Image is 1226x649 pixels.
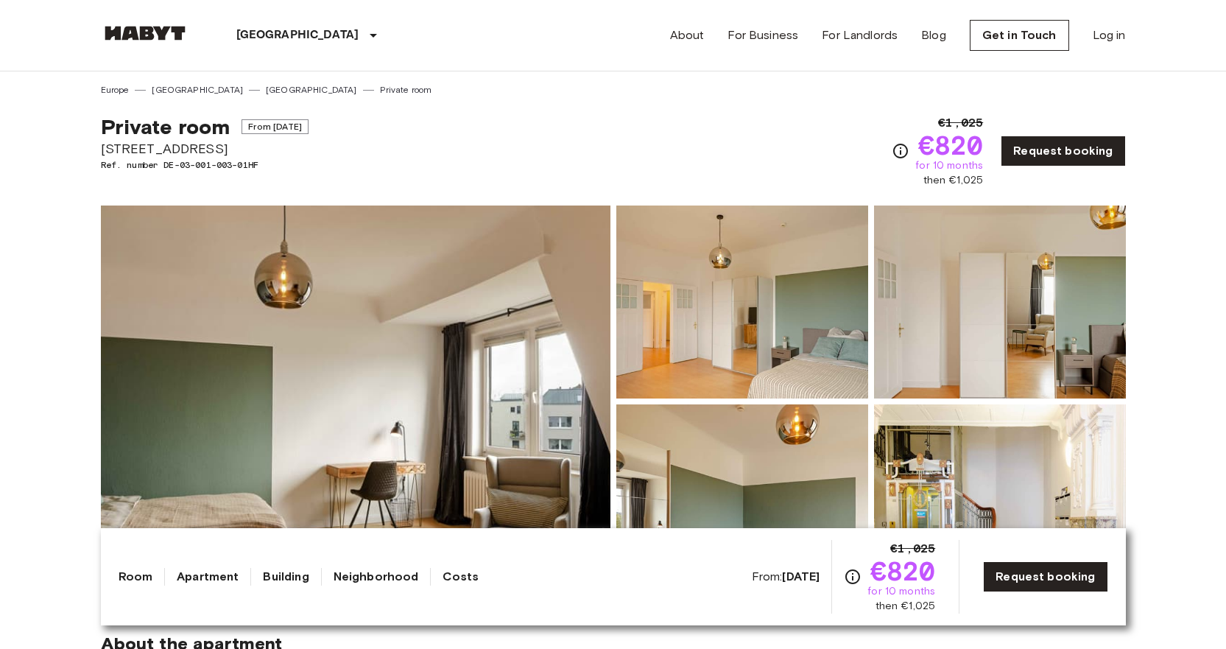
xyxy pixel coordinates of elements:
[923,173,984,188] span: then €1,025
[616,206,868,399] img: Picture of unit DE-03-001-003-01HF
[938,114,983,132] span: €1,025
[983,561,1107,592] a: Request booking
[782,569,820,583] b: [DATE]
[101,139,309,158] span: [STREET_ADDRESS]
[870,558,936,584] span: €820
[670,27,705,44] a: About
[101,206,610,597] img: Marketing picture of unit DE-03-001-003-01HF
[1001,136,1125,166] a: Request booking
[101,26,189,41] img: Habyt
[890,540,935,558] span: €1,025
[266,83,357,97] a: [GEOGRAPHIC_DATA]
[876,599,936,614] span: then €1,025
[918,132,984,158] span: €820
[874,404,1126,597] img: Picture of unit DE-03-001-003-01HF
[1093,27,1126,44] a: Log in
[101,158,309,172] span: Ref. number DE-03-001-003-01HF
[867,584,935,599] span: for 10 months
[970,20,1069,51] a: Get in Touch
[728,27,798,44] a: For Business
[236,27,359,44] p: [GEOGRAPHIC_DATA]
[242,119,309,134] span: From [DATE]
[380,83,432,97] a: Private room
[443,568,479,586] a: Costs
[101,114,230,139] span: Private room
[334,568,419,586] a: Neighborhood
[152,83,243,97] a: [GEOGRAPHIC_DATA]
[892,142,909,160] svg: Check cost overview for full price breakdown. Please note that discounts apply to new joiners onl...
[616,404,868,597] img: Picture of unit DE-03-001-003-01HF
[119,568,153,586] a: Room
[822,27,898,44] a: For Landlords
[263,568,309,586] a: Building
[915,158,983,173] span: for 10 months
[101,83,130,97] a: Europe
[844,568,862,586] svg: Check cost overview for full price breakdown. Please note that discounts apply to new joiners onl...
[752,569,820,585] span: From:
[874,206,1126,399] img: Picture of unit DE-03-001-003-01HF
[921,27,946,44] a: Blog
[177,568,239,586] a: Apartment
